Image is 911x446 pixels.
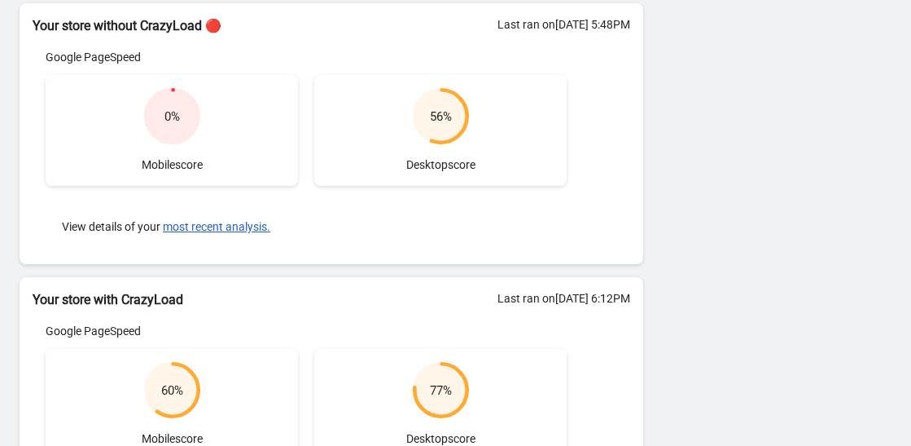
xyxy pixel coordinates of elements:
div: 0 % [164,108,180,125]
div: 56 % [430,108,452,125]
div: View details of your [46,202,567,251]
div: Desktop score [314,75,567,186]
h2: Your store without CrazyLoad 🔴 [33,16,630,36]
div: 77 % [430,382,452,399]
h2: Your store with CrazyLoad [33,290,630,310]
div: 60 % [161,382,183,399]
div: Google PageSpeed [46,323,567,339]
div: Last ran on [DATE] 5:48PM [497,16,630,33]
div: Last ran on [DATE] 6:12PM [497,290,630,307]
div: Mobile score [46,75,298,186]
div: Google PageSpeed [46,49,567,65]
button: most recent analysis. [163,220,270,233]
